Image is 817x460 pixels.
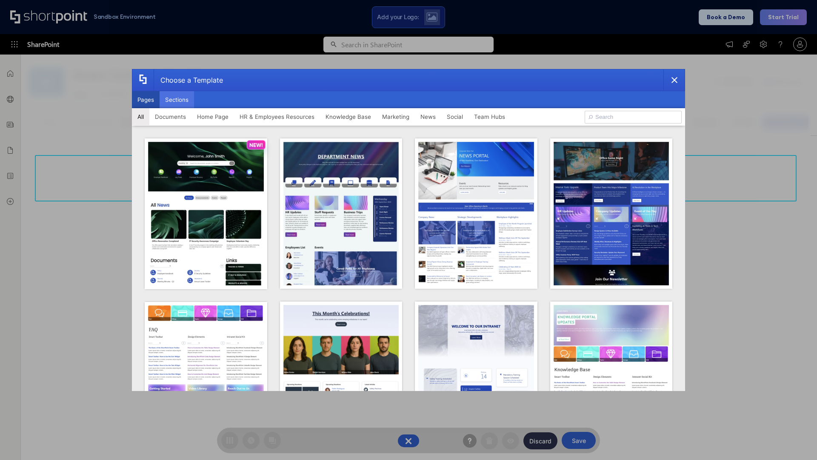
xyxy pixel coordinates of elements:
[149,108,191,125] button: Documents
[132,91,160,108] button: Pages
[585,111,682,124] input: Search
[468,108,511,125] button: Team Hubs
[160,91,194,108] button: Sections
[249,142,263,148] p: NEW!
[154,69,223,91] div: Choose a Template
[132,69,685,391] div: template selector
[191,108,234,125] button: Home Page
[132,108,149,125] button: All
[320,108,377,125] button: Knowledge Base
[415,108,441,125] button: News
[377,108,415,125] button: Marketing
[774,419,817,460] iframe: Chat Widget
[441,108,468,125] button: Social
[234,108,320,125] button: HR & Employees Resources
